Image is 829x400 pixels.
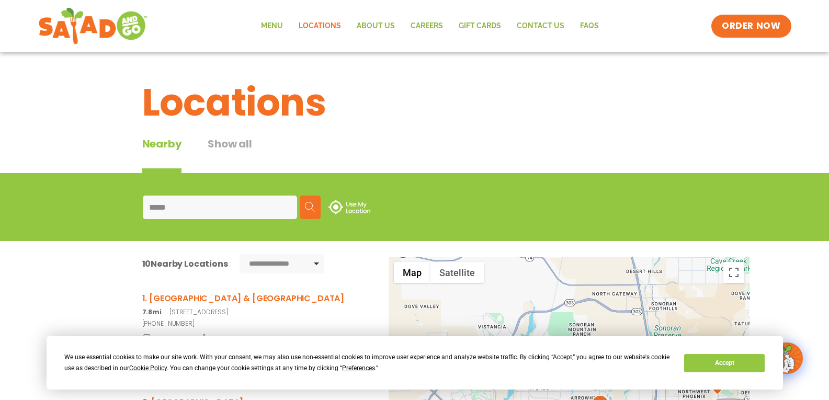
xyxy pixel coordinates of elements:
[773,344,802,373] img: wpChatIcon
[342,364,375,372] span: Preferences
[142,307,367,317] p: [STREET_ADDRESS]
[129,364,167,372] span: Cookie Policy
[142,258,151,270] span: 10
[142,292,367,317] a: 1. [GEOGRAPHIC_DATA] & [GEOGRAPHIC_DATA] 7.8mi[STREET_ADDRESS]
[328,200,370,214] img: use-location.svg
[142,319,367,328] a: [PHONE_NUMBER]
[142,136,278,173] div: Tabbed content
[711,15,791,38] a: ORDER NOW
[142,136,182,173] div: Nearby
[142,74,687,131] h1: Locations
[403,14,451,38] a: Careers
[394,262,430,283] button: Show street map
[253,14,607,38] nav: Menu
[305,202,315,212] img: search.svg
[198,333,233,344] span: Pick-Up
[291,14,349,38] a: Locations
[142,257,228,270] div: Nearby Locations
[451,14,509,38] a: GIFT CARDS
[208,136,252,173] button: Show all
[723,262,744,283] button: Toggle fullscreen view
[349,14,403,38] a: About Us
[243,334,264,343] span: Details
[64,352,672,374] div: We use essential cookies to make our site work. With your consent, we may also use non-essential ...
[142,307,162,316] strong: 7.8mi
[509,14,572,38] a: Contact Us
[430,262,484,283] button: Show satellite imagery
[47,336,783,390] div: Cookie Consent Prompt
[38,5,149,47] img: new-SAG-logo-768×292
[572,14,607,38] a: FAQs
[142,292,367,305] h3: 1. [GEOGRAPHIC_DATA] & [GEOGRAPHIC_DATA]
[142,330,367,344] a: Drive-Thru Pick-Up Details
[684,354,765,372] button: Accept
[253,14,291,38] a: Menu
[142,333,187,344] span: Drive-Thru
[722,20,780,32] span: ORDER NOW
